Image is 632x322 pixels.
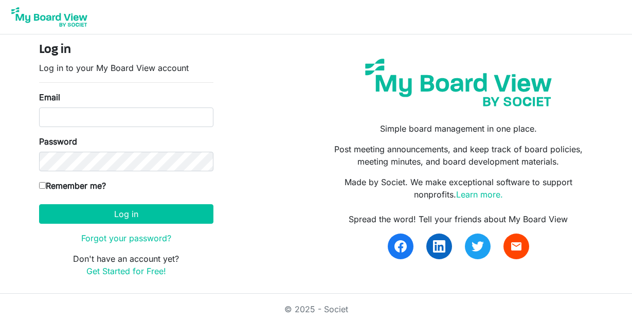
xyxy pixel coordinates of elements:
[394,240,407,253] img: facebook.svg
[472,240,484,253] img: twitter.svg
[284,304,348,314] a: © 2025 - Societ
[8,4,91,30] img: My Board View Logo
[433,240,445,253] img: linkedin.svg
[39,62,213,74] p: Log in to your My Board View account
[39,182,46,189] input: Remember me?
[357,51,559,114] img: my-board-view-societ.svg
[39,43,213,58] h4: Log in
[86,266,166,276] a: Get Started for Free!
[323,213,593,225] div: Spread the word! Tell your friends about My Board View
[81,233,171,243] a: Forgot your password?
[39,253,213,277] p: Don't have an account yet?
[39,180,106,192] label: Remember me?
[39,204,213,224] button: Log in
[503,234,529,259] a: email
[510,240,522,253] span: email
[456,189,503,200] a: Learn more.
[323,122,593,135] p: Simple board management in one place.
[39,135,77,148] label: Password
[39,91,60,103] label: Email
[323,143,593,168] p: Post meeting announcements, and keep track of board policies, meeting minutes, and board developm...
[323,176,593,201] p: Made by Societ. We make exceptional software to support nonprofits.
